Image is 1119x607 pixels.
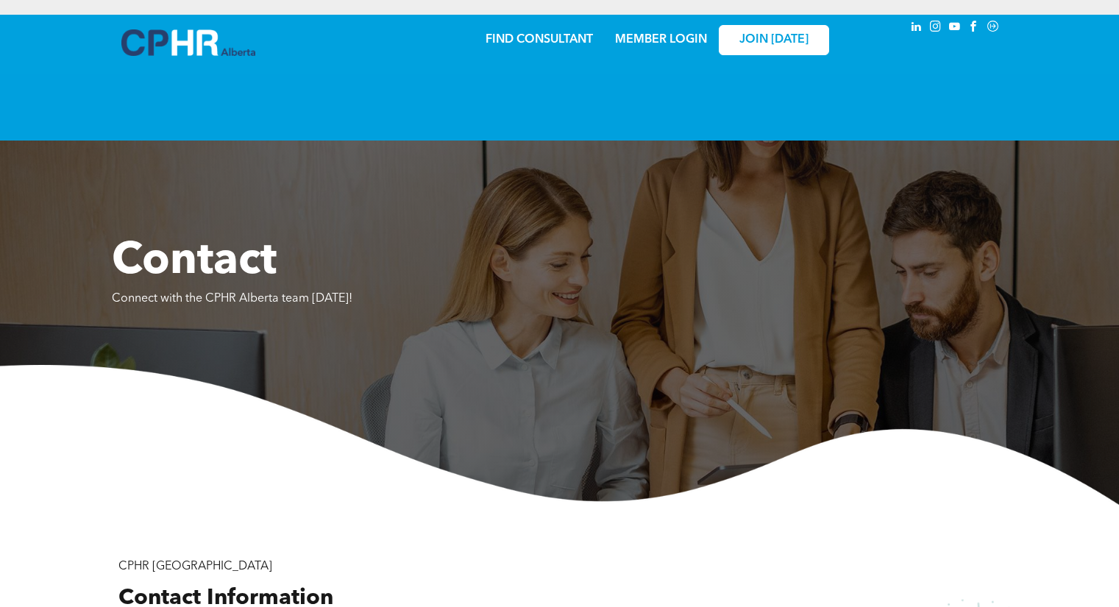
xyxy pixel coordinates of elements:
[739,33,809,47] span: JOIN [DATE]
[118,561,272,572] span: CPHR [GEOGRAPHIC_DATA]
[112,293,352,305] span: Connect with the CPHR Alberta team [DATE]!
[928,18,944,38] a: instagram
[615,34,707,46] a: MEMBER LOGIN
[985,18,1001,38] a: Social network
[909,18,925,38] a: linkedin
[486,34,593,46] a: FIND CONSULTANT
[112,240,277,284] span: Contact
[121,29,255,56] img: A blue and white logo for cp alberta
[719,25,829,55] a: JOIN [DATE]
[966,18,982,38] a: facebook
[947,18,963,38] a: youtube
